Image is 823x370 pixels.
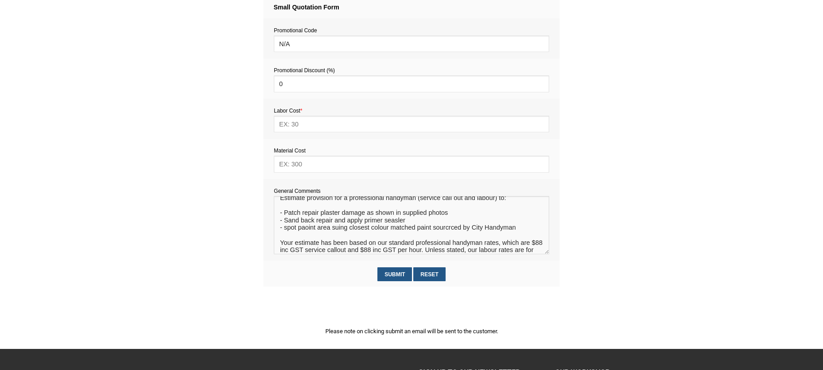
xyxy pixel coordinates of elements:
span: Promotional Discount (%) [274,67,335,74]
input: EX: 30 [274,116,549,132]
span: General Comments [274,188,320,194]
strong: Small Quotation Form [274,4,339,11]
input: Reset [413,267,445,281]
span: Material Cost [274,148,306,154]
p: Please note on clicking submit an email will be sent to the customer. [263,326,560,336]
input: Submit [377,267,412,281]
input: EX: 300 [274,156,549,172]
span: Promotional Code [274,27,317,34]
span: Labor Cost [274,108,302,114]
